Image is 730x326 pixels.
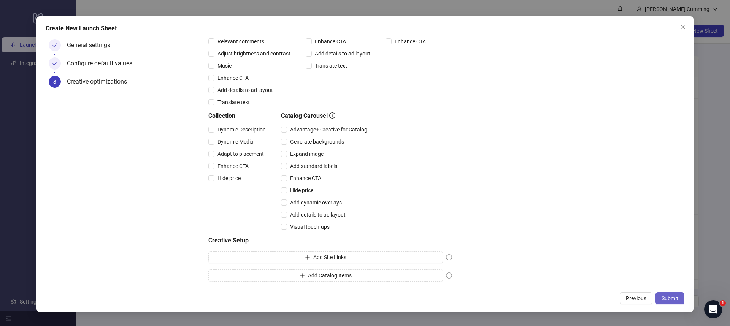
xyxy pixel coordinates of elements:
[208,236,452,245] h5: Creative Setup
[287,174,324,182] span: Enhance CTA
[67,76,133,88] div: Creative optimizations
[46,24,684,33] div: Create New Launch Sheet
[392,37,429,46] span: Enhance CTA
[626,295,646,301] span: Previous
[308,272,352,279] span: Add Catalog Items
[214,62,235,70] span: Music
[300,273,305,278] span: plus
[214,86,276,94] span: Add details to ad layout
[52,43,57,48] span: check
[287,125,370,134] span: Advantage+ Creative for Catalog
[208,269,443,282] button: Add Catalog Items
[620,292,652,304] button: Previous
[208,251,443,263] button: Add Site Links
[655,292,684,304] button: Submit
[287,150,327,158] span: Expand image
[287,162,340,170] span: Add standard labels
[662,295,678,301] span: Submit
[67,39,116,51] div: General settings
[214,37,267,46] span: Relevant comments
[704,300,722,318] iframe: Intercom live chat
[214,125,269,134] span: Dynamic Description
[214,174,244,182] span: Hide price
[287,223,333,231] span: Visual touch-ups
[214,74,252,82] span: Enhance CTA
[720,300,726,306] span: 1
[214,150,267,158] span: Adapt to placement
[677,21,689,33] button: Close
[214,49,294,58] span: Adjust brightness and contrast
[281,111,370,120] h5: Catalog Carousel
[446,272,452,279] span: exclamation-circle
[312,37,349,46] span: Enhance CTA
[67,57,138,70] div: Configure default values
[214,138,257,146] span: Dynamic Media
[287,138,347,146] span: Generate backgrounds
[52,61,57,66] span: check
[313,254,346,260] span: Add Site Links
[287,210,349,219] span: Add details to ad layout
[312,62,350,70] span: Translate text
[312,49,373,58] span: Add details to ad layout
[208,111,269,120] h5: Collection
[287,198,345,207] span: Add dynamic overlays
[214,162,252,170] span: Enhance CTA
[287,186,316,195] span: Hide price
[53,79,56,85] span: 3
[446,254,452,260] span: exclamation-circle
[305,255,310,260] span: plus
[680,24,686,30] span: close
[329,112,335,119] span: info-circle
[214,98,253,106] span: Translate text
